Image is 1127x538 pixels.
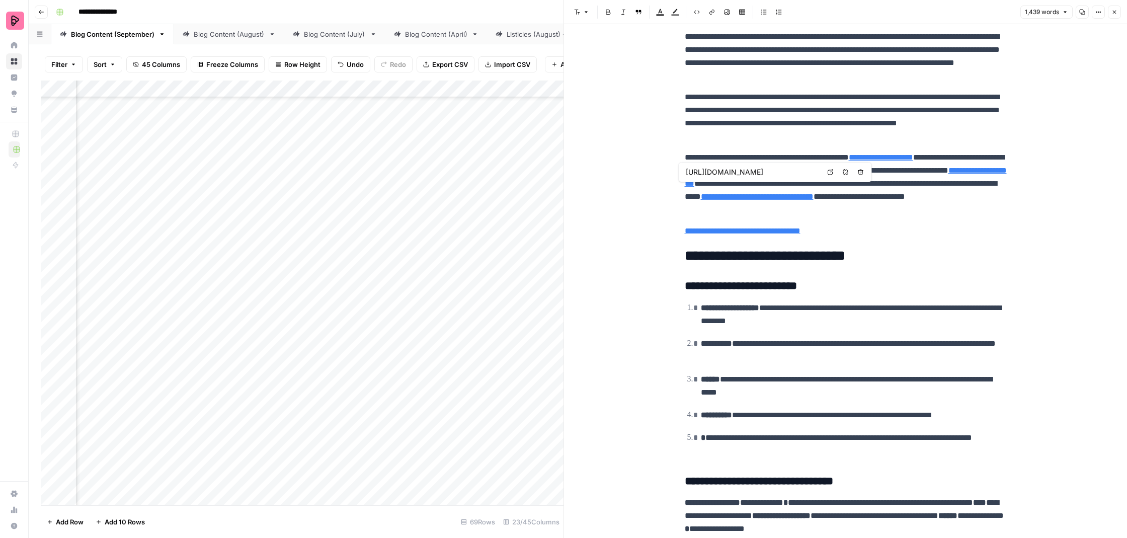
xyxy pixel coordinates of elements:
[6,69,22,86] a: Insights
[390,59,406,69] span: Redo
[6,53,22,69] a: Browse
[6,518,22,534] button: Help + Support
[56,517,84,527] span: Add Row
[1020,6,1073,19] button: 1,439 words
[41,514,90,530] button: Add Row
[385,24,487,44] a: Blog Content (April)
[142,59,180,69] span: 45 Columns
[347,59,364,69] span: Undo
[6,37,22,53] a: Home
[499,514,563,530] div: 23/45 Columns
[487,24,600,44] a: Listicles (August) - WIP
[6,502,22,518] a: Usage
[51,59,67,69] span: Filter
[331,56,370,72] button: Undo
[194,29,265,39] div: Blog Content (August)
[105,517,145,527] span: Add 10 Rows
[284,24,385,44] a: Blog Content (July)
[174,24,284,44] a: Blog Content (August)
[284,59,320,69] span: Row Height
[494,59,530,69] span: Import CSV
[6,102,22,118] a: Your Data
[126,56,187,72] button: 45 Columns
[6,12,24,30] img: Preply Logo
[191,56,265,72] button: Freeze Columns
[545,56,606,72] button: Add Column
[304,29,366,39] div: Blog Content (July)
[432,59,468,69] span: Export CSV
[6,8,22,33] button: Workspace: Preply
[6,486,22,502] a: Settings
[1025,8,1059,17] span: 1,439 words
[6,86,22,102] a: Opportunities
[417,56,474,72] button: Export CSV
[206,59,258,69] span: Freeze Columns
[51,24,174,44] a: Blog Content (September)
[87,56,122,72] button: Sort
[269,56,327,72] button: Row Height
[45,56,83,72] button: Filter
[507,29,580,39] div: Listicles (August) - WIP
[405,29,467,39] div: Blog Content (April)
[71,29,154,39] div: Blog Content (September)
[90,514,151,530] button: Add 10 Rows
[478,56,537,72] button: Import CSV
[374,56,413,72] button: Redo
[94,59,107,69] span: Sort
[457,514,499,530] div: 69 Rows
